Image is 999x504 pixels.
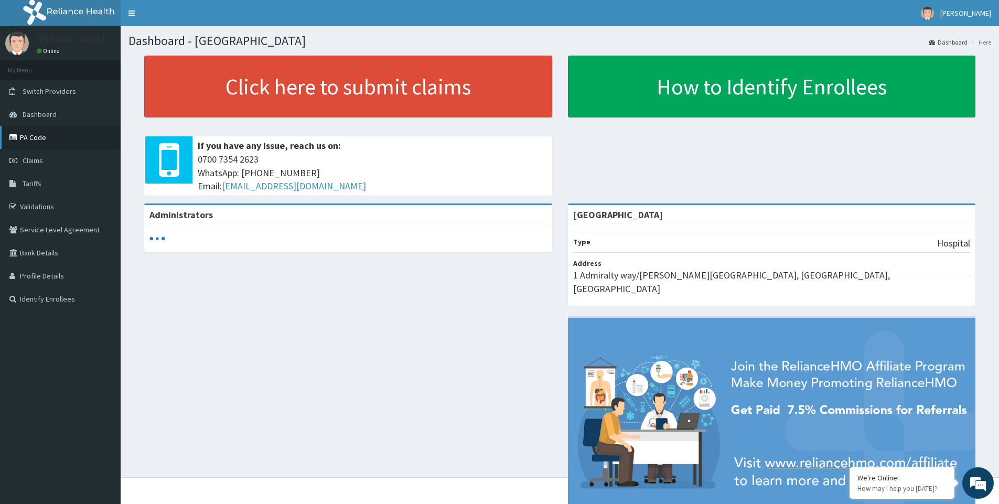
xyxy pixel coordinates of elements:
p: 1 Admiralty way/[PERSON_NAME][GEOGRAPHIC_DATA], [GEOGRAPHIC_DATA], [GEOGRAPHIC_DATA] [573,269,971,295]
p: Hospital [937,237,970,250]
p: [PERSON_NAME] [37,34,105,44]
span: Tariffs [23,179,41,188]
b: Administrators [149,209,213,221]
svg: audio-loading [149,231,165,246]
img: User Image [921,7,934,20]
a: [EMAIL_ADDRESS][DOMAIN_NAME] [222,180,366,192]
b: Address [573,259,601,268]
span: Switch Providers [23,87,76,96]
img: User Image [5,31,29,55]
div: We're Online! [857,473,947,482]
a: Dashboard [929,38,968,47]
b: Type [573,237,590,246]
strong: [GEOGRAPHIC_DATA] [573,209,663,221]
h1: Dashboard - [GEOGRAPHIC_DATA] [128,34,991,48]
span: 0700 7354 2623 WhatsApp: [PHONE_NUMBER] Email: [198,153,547,193]
a: How to Identify Enrollees [568,56,976,117]
span: Dashboard [23,110,57,119]
span: [PERSON_NAME] [940,8,991,18]
li: Here [969,38,991,47]
a: Online [37,47,62,55]
b: If you have any issue, reach us on: [198,140,341,152]
p: How may I help you today? [857,484,947,493]
a: Click here to submit claims [144,56,552,117]
span: Claims [23,156,43,165]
